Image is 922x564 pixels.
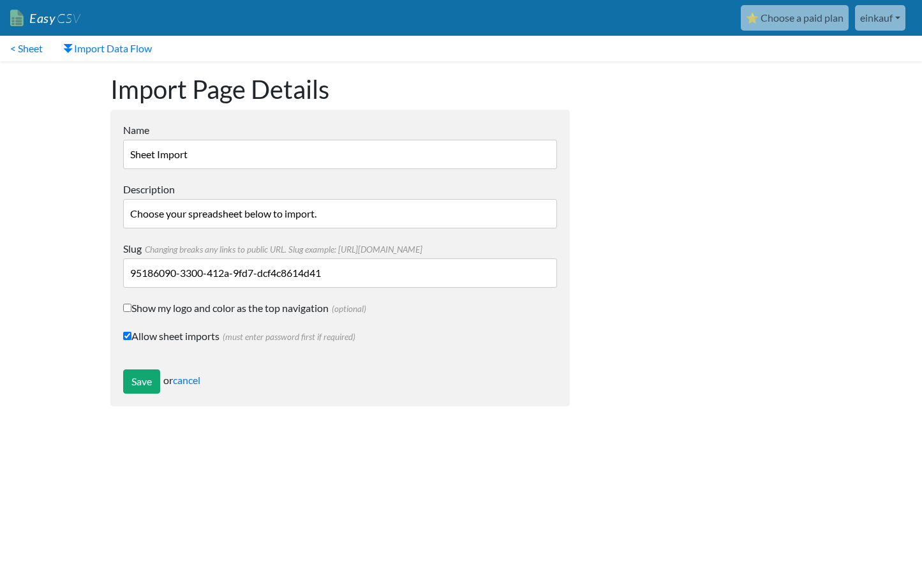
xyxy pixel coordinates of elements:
span: CSV [56,10,80,26]
input: Allow sheet imports(must enter password first if required) [123,332,131,340]
label: Description [123,182,557,197]
label: Name [123,122,557,138]
a: cancel [173,374,200,386]
label: Slug [123,241,557,256]
span: Changing breaks any links to public URL. Slug example: [URL][DOMAIN_NAME] [142,244,422,255]
span: (optional) [329,304,366,314]
span: (must enter password first if required) [219,332,355,342]
label: Allow sheet imports [123,329,557,344]
a: EasyCSV [10,5,80,31]
label: Show my logo and color as the top navigation [123,301,557,316]
a: einkauf [855,5,905,31]
input: Save [123,369,160,394]
div: or [123,369,557,394]
input: Show my logo and color as the top navigation(optional) [123,304,131,312]
a: Import Data Flow [53,36,162,61]
h1: Import Page Details [110,74,570,105]
a: ⭐ Choose a paid plan [741,5,849,31]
